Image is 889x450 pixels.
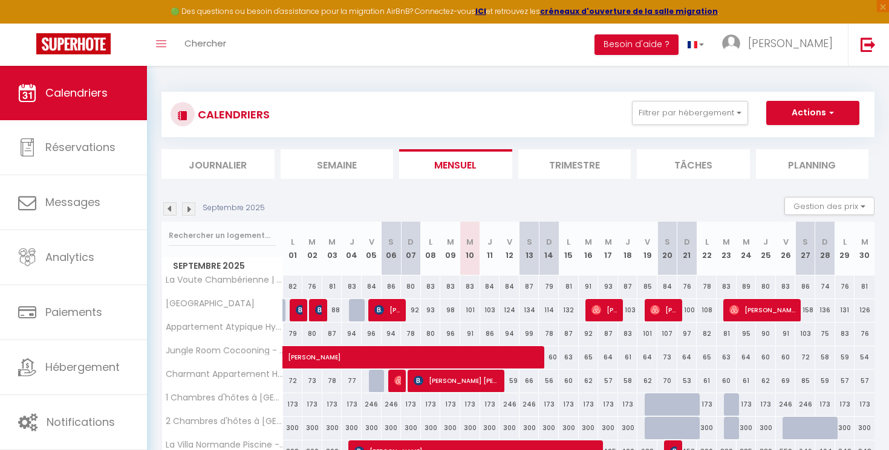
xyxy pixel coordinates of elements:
[657,275,677,298] div: 84
[388,236,394,248] abbr: S
[518,149,631,179] li: Trimestre
[763,236,768,248] abbr: J
[164,346,285,355] span: Jungle Room Cocooning - Atypique - Spacieux - WIFI
[399,149,512,179] li: Mensuel
[784,197,874,215] button: Gestion des prix
[322,323,342,345] div: 87
[283,323,303,345] div: 79
[637,323,657,345] div: 101
[657,370,677,392] div: 70
[421,417,441,439] div: 300
[795,222,815,275] th: 27
[382,417,402,439] div: 300
[579,222,599,275] th: 16
[394,369,401,392] span: [PERSON_NAME]
[296,298,302,321] span: [PERSON_NAME]
[618,299,638,321] div: 103
[500,275,519,298] div: 84
[283,222,303,275] th: 01
[382,393,402,416] div: 246
[835,323,855,345] div: 83
[717,346,737,368] div: 63
[539,323,559,345] div: 78
[743,236,750,248] abbr: M
[369,236,374,248] abbr: V
[460,275,480,298] div: 83
[164,417,285,426] span: 2 Chambres d'hôtes à [GEOGRAPHIC_DATA]
[835,393,855,416] div: 173
[429,236,432,248] abbr: L
[539,222,559,275] th: 14
[776,370,796,392] div: 69
[756,275,776,298] div: 80
[175,24,235,66] a: Chercher
[519,275,539,298] div: 87
[164,440,285,449] span: La Villa Normande Piscine - Spa
[598,393,618,416] div: 173
[729,298,796,321] span: [PERSON_NAME]
[288,339,650,362] span: [PERSON_NAME]
[665,236,670,248] abbr: S
[717,370,737,392] div: 60
[579,323,599,345] div: 92
[776,323,796,345] div: 91
[164,370,285,379] span: Charmant Appartement Haussmannien HyperCentre
[585,236,592,248] abbr: M
[855,346,874,368] div: 54
[480,323,500,345] div: 86
[447,236,454,248] abbr: M
[291,236,295,248] abbr: L
[835,417,855,439] div: 300
[401,299,421,321] div: 92
[803,236,808,248] abbr: S
[539,417,559,439] div: 300
[342,323,362,345] div: 94
[756,346,776,368] div: 60
[618,370,638,392] div: 58
[519,370,539,392] div: 66
[283,417,303,439] div: 300
[835,275,855,298] div: 76
[632,101,748,125] button: Filtrer par hébergement
[283,275,303,298] div: 82
[440,417,460,439] div: 300
[697,275,717,298] div: 78
[684,236,690,248] abbr: D
[475,6,486,16] a: ICI
[466,236,474,248] abbr: M
[540,6,718,16] a: créneaux d'ouverture de la salle migration
[184,37,226,50] span: Chercher
[822,236,828,248] abbr: D
[677,370,697,392] div: 53
[594,34,679,55] button: Besoin d'aide ?
[322,393,342,416] div: 173
[559,370,579,392] div: 60
[717,275,737,298] div: 83
[500,299,519,321] div: 124
[421,222,441,275] th: 08
[322,299,342,321] div: 88
[795,299,815,321] div: 158
[598,370,618,392] div: 57
[713,24,848,66] a: ... [PERSON_NAME]
[342,393,362,416] div: 173
[45,85,108,100] span: Calendriers
[756,323,776,345] div: 90
[440,323,460,345] div: 96
[618,222,638,275] th: 18
[776,393,796,416] div: 246
[45,249,94,265] span: Analytics
[722,34,740,53] img: ...
[677,299,697,321] div: 100
[342,275,362,298] div: 83
[598,417,618,439] div: 300
[328,236,336,248] abbr: M
[737,222,757,275] th: 24
[795,323,815,345] div: 103
[598,222,618,275] th: 17
[835,346,855,368] div: 59
[835,299,855,321] div: 131
[855,299,874,321] div: 126
[815,275,835,298] div: 74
